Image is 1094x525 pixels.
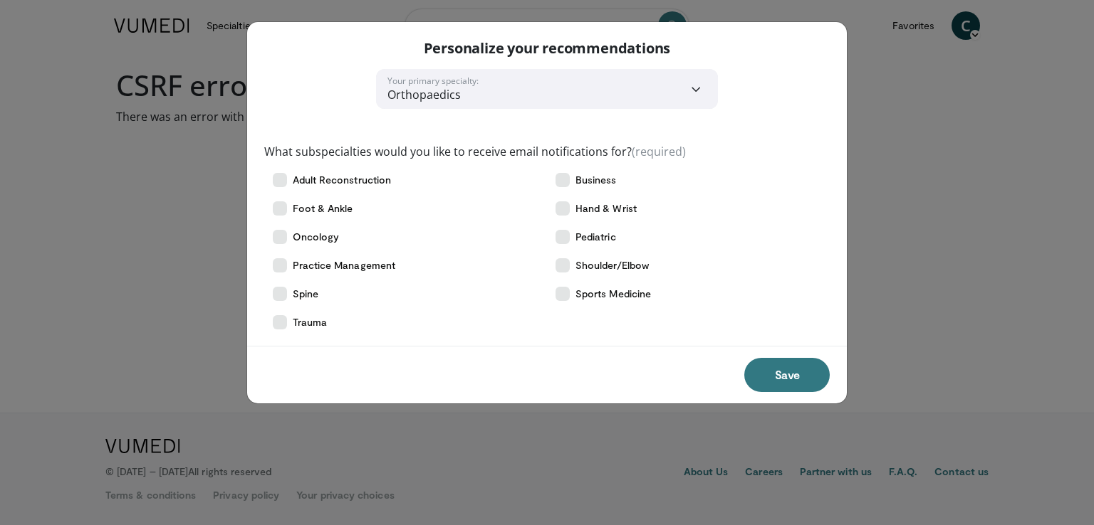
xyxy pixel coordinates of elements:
[575,201,637,216] span: Hand & Wrist
[575,258,649,272] span: Shoulder/Elbow
[744,358,830,392] button: Save
[293,287,318,301] span: Spine
[293,173,391,187] span: Adult Reconstruction
[632,144,686,159] span: (required)
[575,173,617,187] span: Business
[293,230,340,244] span: Oncology
[575,230,616,244] span: Pediatric
[293,258,395,272] span: Practice Management
[264,143,686,160] label: What subspecialties would you like to receive email notifications for?
[424,39,671,58] p: Personalize your recommendations
[575,287,651,301] span: Sports Medicine
[293,315,327,329] span: Trauma
[293,201,353,216] span: Foot & Ankle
